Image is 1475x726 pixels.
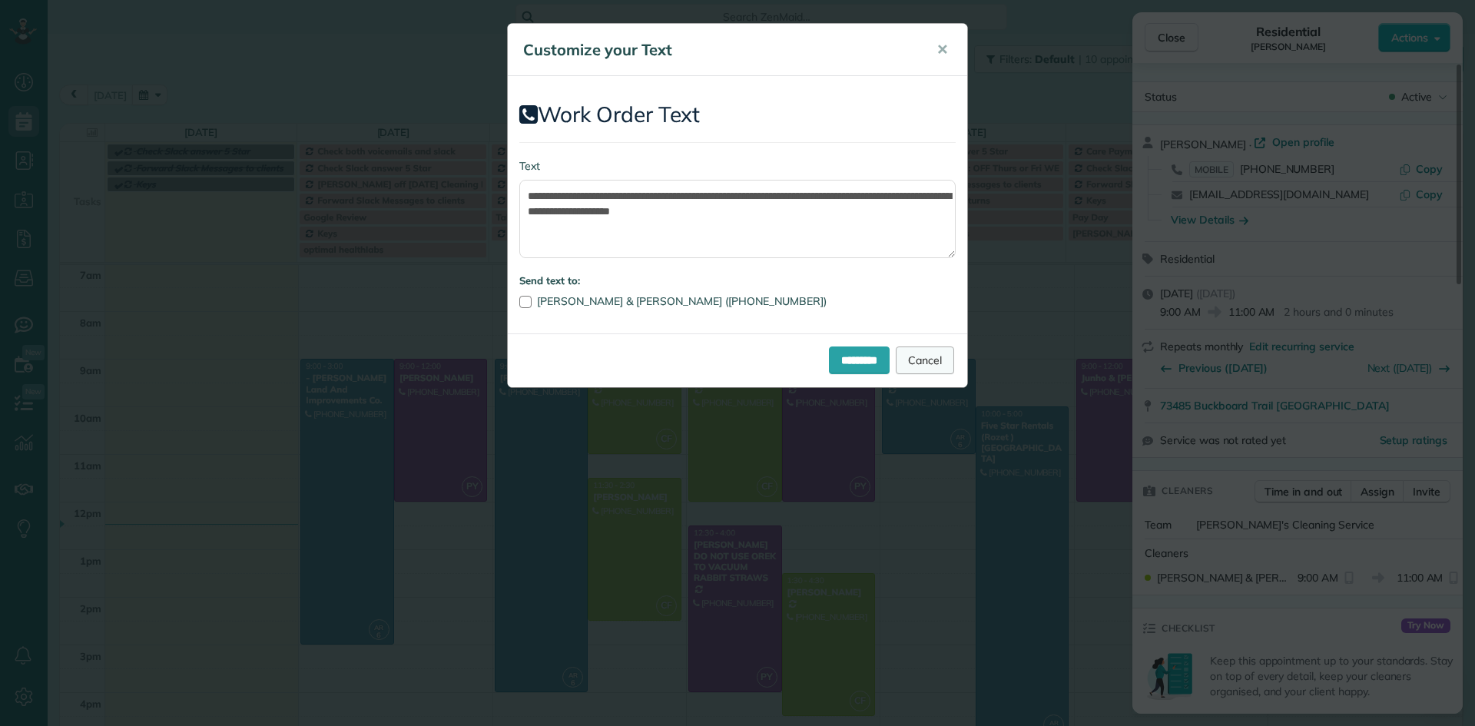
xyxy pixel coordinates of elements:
h2: Work Order Text [519,103,956,127]
strong: Send text to: [519,274,580,287]
h5: Customize your Text [523,39,915,61]
label: Text [519,158,956,174]
span: ✕ [936,41,948,58]
a: Cancel [896,346,954,374]
span: [PERSON_NAME] & [PERSON_NAME] ([PHONE_NUMBER]) [537,294,827,308]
